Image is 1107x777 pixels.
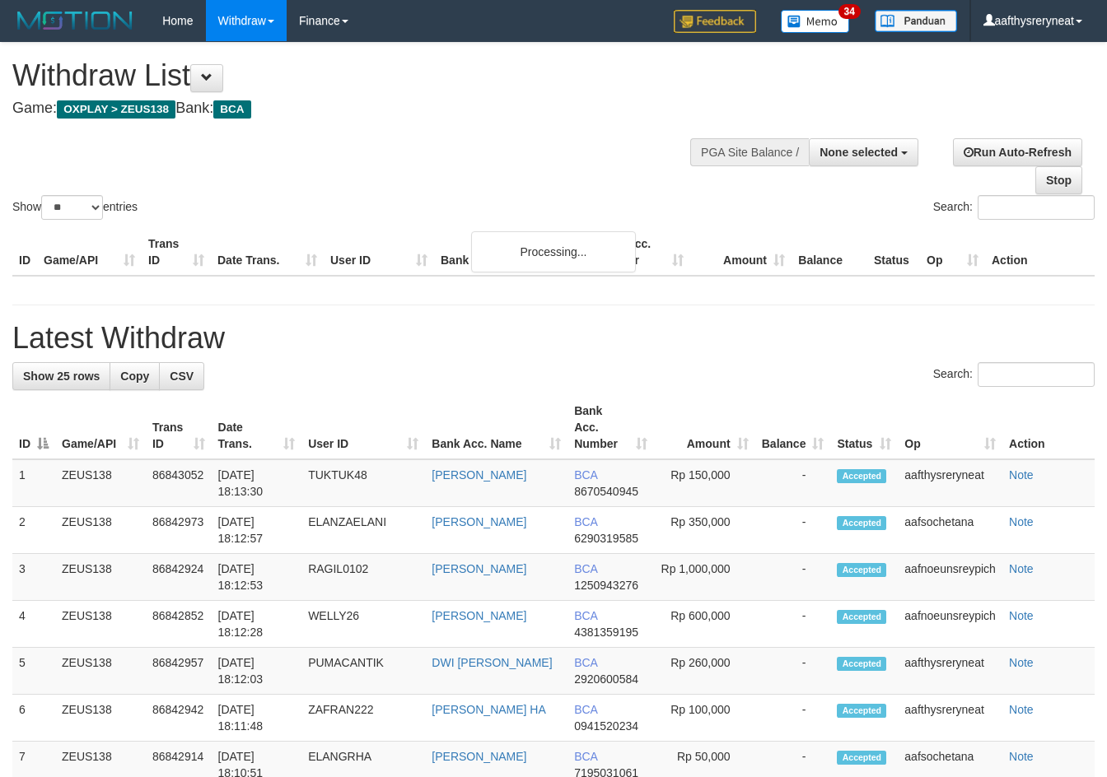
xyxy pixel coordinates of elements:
a: Stop [1035,166,1082,194]
th: Balance: activate to sort column ascending [755,396,831,459]
span: Copy 4381359195 to clipboard [574,626,638,639]
span: Show 25 rows [23,370,100,383]
span: Accepted [837,469,886,483]
td: - [755,648,831,695]
a: Note [1009,562,1034,575]
h4: Game: Bank: [12,100,722,117]
td: PUMACANTIK [301,648,425,695]
td: ZEUS138 [55,554,146,601]
td: 86842973 [146,507,212,554]
td: 2 [12,507,55,554]
span: 34 [838,4,861,19]
td: - [755,459,831,507]
th: Trans ID [142,229,211,276]
td: 5 [12,648,55,695]
span: BCA [574,468,597,482]
th: Game/API [37,229,142,276]
span: BCA [574,609,597,622]
a: [PERSON_NAME] [432,515,526,528]
a: Note [1009,656,1034,669]
span: CSV [170,370,194,383]
td: ELANZAELANI [301,507,425,554]
input: Search: [978,195,1095,220]
td: 1 [12,459,55,507]
td: RAGIL0102 [301,554,425,601]
th: Amount [690,229,792,276]
th: ID: activate to sort column descending [12,396,55,459]
th: Game/API: activate to sort column ascending [55,396,146,459]
td: aafsochetana [898,507,1002,554]
td: ZEUS138 [55,648,146,695]
th: Trans ID: activate to sort column ascending [146,396,212,459]
span: Copy 1250943276 to clipboard [574,579,638,592]
td: Rp 260,000 [654,648,755,695]
span: BCA [574,750,597,763]
th: Op [920,229,985,276]
td: - [755,554,831,601]
img: Feedback.jpg [674,10,756,33]
td: ZEUS138 [55,695,146,742]
span: None selected [820,146,898,159]
a: [PERSON_NAME] HA [432,703,545,716]
span: Accepted [837,516,886,530]
td: ZEUS138 [55,601,146,648]
td: TUKTUK48 [301,459,425,507]
a: Run Auto-Refresh [953,138,1082,166]
td: 86843052 [146,459,212,507]
a: [PERSON_NAME] [432,609,526,622]
span: Copy 0941520234 to clipboard [574,719,638,733]
th: Balance [792,229,867,276]
a: Note [1009,468,1034,482]
a: Copy [110,362,160,390]
span: BCA [574,656,597,669]
th: Action [985,229,1095,276]
td: - [755,601,831,648]
td: [DATE] 18:11:48 [212,695,302,742]
th: ID [12,229,37,276]
span: Accepted [837,657,886,671]
td: ZEUS138 [55,459,146,507]
td: ZEUS138 [55,507,146,554]
span: Accepted [837,610,886,624]
img: MOTION_logo.png [12,8,138,33]
th: Bank Acc. Name [434,229,589,276]
a: [PERSON_NAME] [432,562,526,575]
td: 86842924 [146,554,212,601]
th: Date Trans.: activate to sort column ascending [212,396,302,459]
a: [PERSON_NAME] [432,750,526,763]
td: - [755,507,831,554]
th: Bank Acc. Name: activate to sort column ascending [425,396,568,459]
label: Search: [933,195,1095,220]
a: [PERSON_NAME] [432,468,526,482]
td: aafnoeunsreypich [898,601,1002,648]
h1: Withdraw List [12,59,722,92]
td: 3 [12,554,55,601]
td: ZAFRAN222 [301,695,425,742]
td: 86842852 [146,601,212,648]
span: Accepted [837,751,886,765]
label: Search: [933,362,1095,387]
td: 6 [12,695,55,742]
span: BCA [574,515,597,528]
td: 86842957 [146,648,212,695]
td: Rp 600,000 [654,601,755,648]
span: Accepted [837,563,886,577]
th: Bank Acc. Number [589,229,690,276]
th: User ID: activate to sort column ascending [301,396,425,459]
td: aafthysreryneat [898,648,1002,695]
td: 86842942 [146,695,212,742]
a: Note [1009,703,1034,716]
th: Status [867,229,920,276]
select: Showentries [41,195,103,220]
a: Note [1009,515,1034,528]
span: Copy [120,370,149,383]
span: Copy 2920600584 to clipboard [574,672,638,686]
a: CSV [159,362,204,390]
img: panduan.png [875,10,957,32]
th: Status: activate to sort column ascending [830,396,898,459]
td: Rp 1,000,000 [654,554,755,601]
td: Rp 100,000 [654,695,755,742]
td: [DATE] 18:12:53 [212,554,302,601]
td: aafnoeunsreypich [898,554,1002,601]
td: aafthysreryneat [898,459,1002,507]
